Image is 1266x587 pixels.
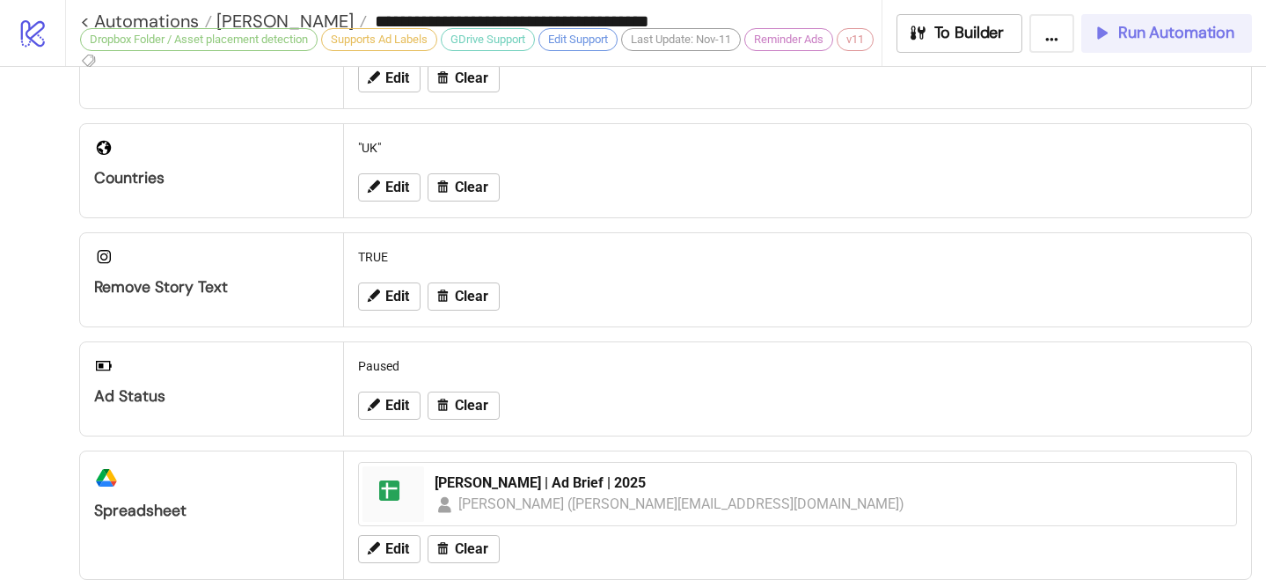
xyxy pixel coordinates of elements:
[428,392,500,420] button: Clear
[385,289,409,305] span: Edit
[428,173,500,202] button: Clear
[385,398,409,414] span: Edit
[455,180,488,195] span: Clear
[1081,14,1252,53] button: Run Automation
[385,180,409,195] span: Edit
[385,70,409,86] span: Edit
[351,131,1244,165] div: "UK"
[455,541,488,557] span: Clear
[351,240,1244,274] div: TRUE
[428,282,500,311] button: Clear
[358,282,421,311] button: Edit
[1029,14,1074,53] button: ...
[212,10,354,33] span: [PERSON_NAME]
[458,493,905,515] div: [PERSON_NAME] ([PERSON_NAME][EMAIL_ADDRESS][DOMAIN_NAME])
[837,28,874,51] div: v11
[441,28,535,51] div: GDrive Support
[94,168,329,188] div: Countries
[212,12,367,30] a: [PERSON_NAME]
[358,173,421,202] button: Edit
[80,28,318,51] div: Dropbox Folder / Asset placement detection
[94,386,329,407] div: Ad Status
[321,28,437,51] div: Supports Ad Labels
[385,541,409,557] span: Edit
[358,392,421,420] button: Edit
[351,349,1244,383] div: Paused
[934,23,1005,43] span: To Builder
[435,473,1226,493] div: [PERSON_NAME] | Ad Brief | 2025
[358,535,421,563] button: Edit
[744,28,833,51] div: Reminder Ads
[455,289,488,305] span: Clear
[1118,23,1234,43] span: Run Automation
[428,64,500,92] button: Clear
[358,64,421,92] button: Edit
[621,28,741,51] div: Last Update: Nov-11
[896,14,1023,53] button: To Builder
[94,501,329,521] div: Spreadsheet
[94,277,329,297] div: Remove Story Text
[538,28,618,51] div: Edit Support
[80,12,212,30] a: < Automations
[455,398,488,414] span: Clear
[428,535,500,563] button: Clear
[455,70,488,86] span: Clear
